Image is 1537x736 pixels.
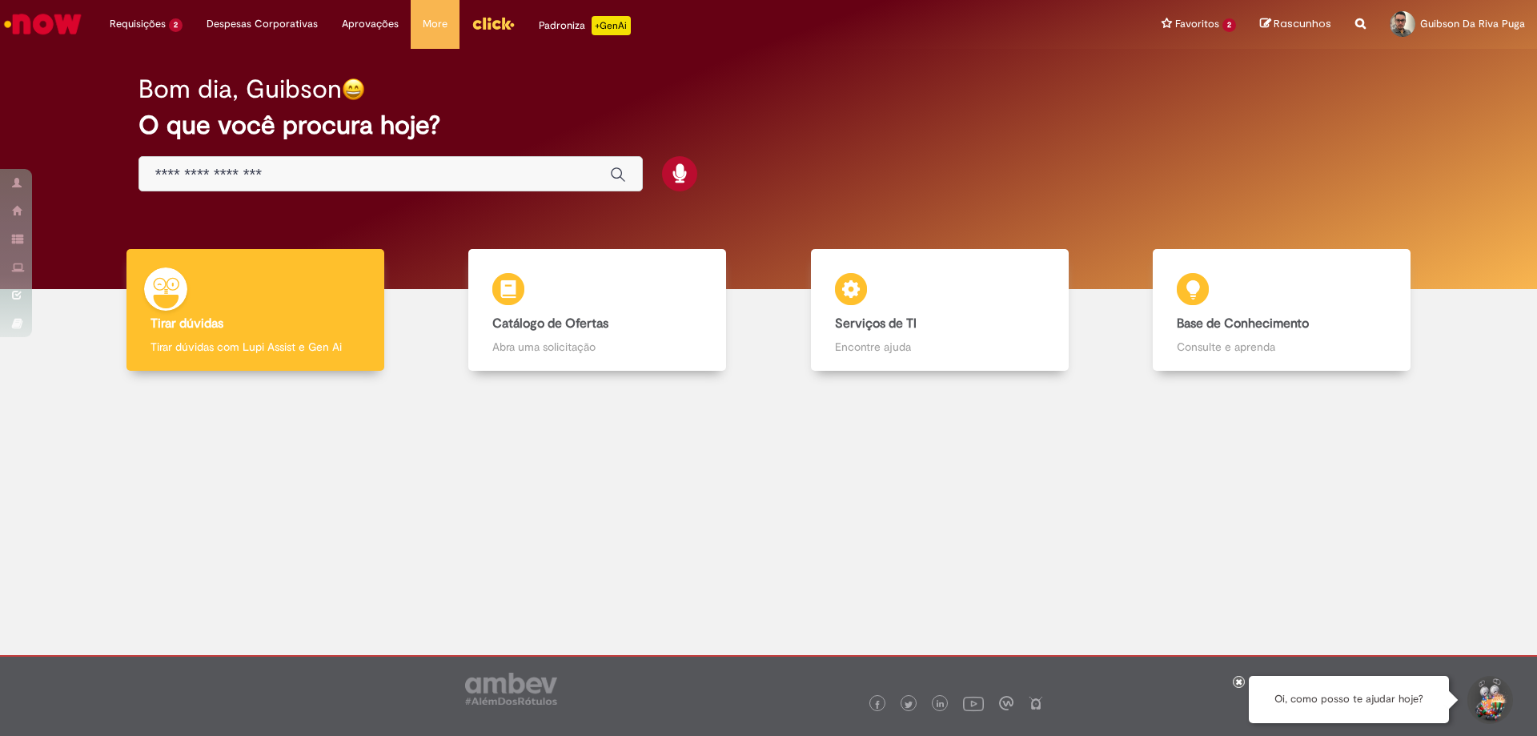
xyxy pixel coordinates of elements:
[1111,249,1454,372] a: Base de Conhecimento Consulte e aprenda
[427,249,769,372] a: Catálogo de Ofertas Abra uma solicitação
[1177,339,1387,355] p: Consulte e aprenda
[963,693,984,714] img: logo_footer_youtube.png
[1029,696,1043,710] img: logo_footer_naosei.png
[768,249,1111,372] a: Serviços de TI Encontre ajuda
[1177,316,1309,332] b: Base de Conhecimento
[835,316,917,332] b: Serviços de TI
[84,249,427,372] a: Tirar dúvidas Tirar dúvidas com Lupi Assist e Gen Ai
[492,316,608,332] b: Catálogo de Ofertas
[539,16,631,35] div: Padroniza
[342,78,365,101] img: happy-face.png
[472,11,515,35] img: click_logo_yellow_360x200.png
[138,75,342,103] h2: Bom dia, Guibson
[2,8,84,40] img: ServiceNow
[835,339,1045,355] p: Encontre ajuda
[1249,676,1449,723] div: Oi, como posso te ajudar hoje?
[150,316,223,332] b: Tirar dúvidas
[138,111,1399,139] h2: O que você procura hoje?
[492,339,702,355] p: Abra uma solicitação
[592,16,631,35] p: +GenAi
[937,700,945,710] img: logo_footer_linkedin.png
[465,673,557,705] img: logo_footer_ambev_rotulo_gray.png
[1175,16,1219,32] span: Favoritos
[999,696,1013,710] img: logo_footer_workplace.png
[1222,18,1236,32] span: 2
[1274,16,1331,31] span: Rascunhos
[1465,676,1513,724] button: Iniciar Conversa de Suporte
[342,16,399,32] span: Aprovações
[110,16,166,32] span: Requisições
[905,701,913,709] img: logo_footer_twitter.png
[169,18,183,32] span: 2
[207,16,318,32] span: Despesas Corporativas
[1420,17,1525,30] span: Guibson Da Riva Puga
[873,701,881,709] img: logo_footer_facebook.png
[1260,17,1331,32] a: Rascunhos
[423,16,447,32] span: More
[150,339,360,355] p: Tirar dúvidas com Lupi Assist e Gen Ai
